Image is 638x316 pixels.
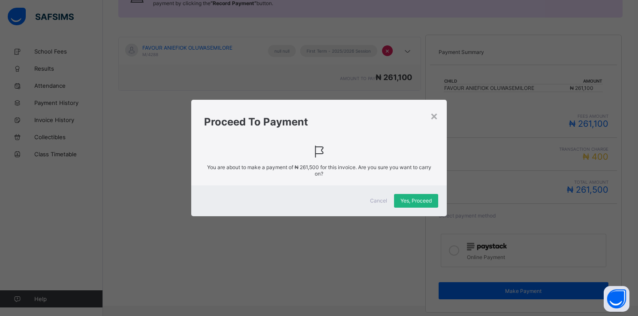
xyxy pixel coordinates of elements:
[430,108,438,123] div: ×
[370,197,387,204] span: Cancel
[204,116,433,128] h1: Proceed To Payment
[204,164,433,177] span: You are about to make a payment of for this invoice. Are you sure you want to carry on?
[295,164,319,170] span: ₦ 261,500
[400,197,432,204] span: Yes, Proceed
[604,286,629,312] button: Open asap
